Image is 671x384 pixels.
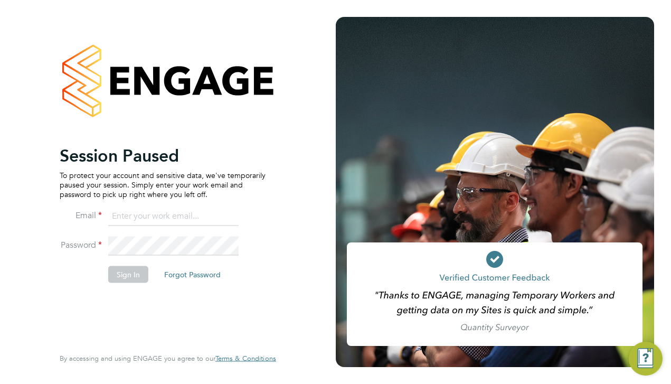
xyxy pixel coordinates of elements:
[60,239,102,250] label: Password
[60,170,266,199] p: To protect your account and sensitive data, we've temporarily paused your session. Simply enter y...
[156,266,229,283] button: Forgot Password
[60,354,276,363] span: By accessing and using ENGAGE you agree to our
[108,266,148,283] button: Sign In
[215,354,276,363] a: Terms & Conditions
[629,342,663,376] button: Engage Resource Center
[108,207,239,226] input: Enter your work email...
[60,145,266,166] h2: Session Paused
[60,210,102,221] label: Email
